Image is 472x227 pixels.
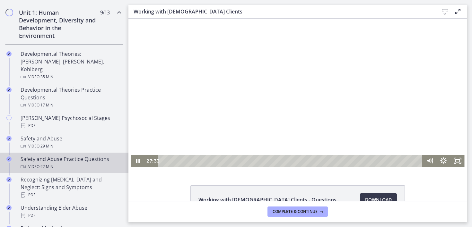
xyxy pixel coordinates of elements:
[100,9,109,16] span: 9 / 13
[6,205,12,210] i: Completed
[198,196,337,204] span: Working with [DEMOGRAPHIC_DATA] Clients - Questions
[39,163,53,171] span: · 22 min
[21,191,121,199] div: PDF
[6,136,12,141] i: Completed
[267,206,328,217] button: Complete & continue
[21,86,121,109] div: Developmental Theories Practice Questions
[21,163,121,171] div: Video
[6,51,12,56] i: Completed
[6,177,12,182] i: Completed
[21,142,121,150] div: Video
[360,193,397,206] a: Download
[21,176,121,199] div: Recognizing [MEDICAL_DATA] and Neglect: Signs and Symptoms
[6,156,12,162] i: Completed
[134,8,428,15] h3: Working with [DEMOGRAPHIC_DATA] Clients
[21,135,121,150] div: Safety and Abuse
[21,101,121,109] div: Video
[21,155,121,171] div: Safety and Abuse Practice Questions
[21,122,121,130] div: PDF
[39,73,53,81] span: · 35 min
[19,9,97,39] h2: Unit 1: Human Development, Diversity and Behavior in the Environment
[273,209,318,214] span: Complete & continue
[21,212,121,219] div: PDF
[6,87,12,92] i: Completed
[39,101,53,109] span: · 17 min
[21,204,121,219] div: Understanding Elder Abuse
[39,142,53,150] span: · 29 min
[21,73,121,81] div: Video
[21,114,121,130] div: [PERSON_NAME] Psychosocial Stages
[365,196,392,204] span: Download
[21,50,121,81] div: Developmental Theories: [PERSON_NAME], [PERSON_NAME], Kohlberg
